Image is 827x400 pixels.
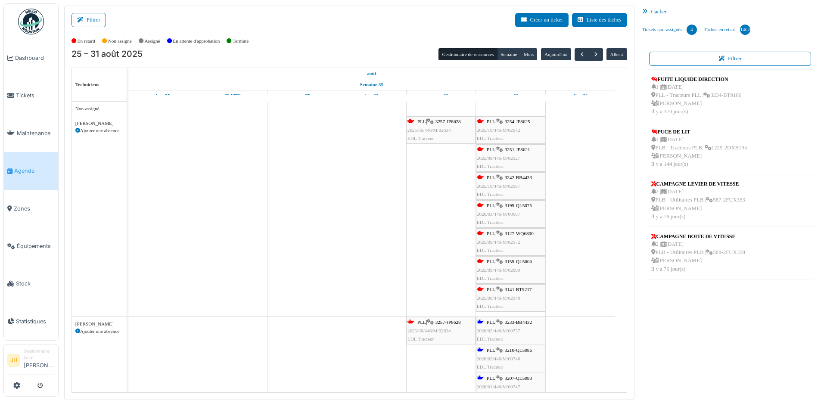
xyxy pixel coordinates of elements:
[649,73,744,118] a: FUITE LIQUIDE DIRECTION 1 |[DATE] PLL - Tracteurs PLL |3234-BT9186 [PERSON_NAME]Il y a 370 jour(s)
[487,175,495,180] span: PLL
[477,328,520,333] span: 2026/03/446/M/00757
[72,49,143,59] h2: 25 – 31 août 2025
[487,319,495,325] span: PLL
[435,319,461,325] span: 3257-JP8628
[24,348,55,373] li: [PERSON_NAME]
[520,48,538,60] button: Mois
[572,13,627,27] button: Liste des tâches
[477,346,544,371] div: |
[407,328,451,333] span: 2025/06/446/M/02634
[477,174,544,198] div: |
[7,348,55,375] a: JH Gestionnaire local[PERSON_NAME]
[505,119,530,124] span: 3254-JP8625
[477,257,544,282] div: |
[75,127,123,134] div: Ajouter une absence
[417,319,426,325] span: PLL
[501,90,521,101] a: 30 août 2025
[477,248,503,253] span: EDL Tracteur
[15,54,55,62] span: Dashboard
[363,90,381,101] a: 28 août 2025
[687,25,697,35] div: 4
[575,48,589,61] button: Précédent
[487,147,495,152] span: PLL
[651,233,745,240] div: CAMPAGNE BOITE DE VITESSE
[407,336,434,341] span: EDL Tracteur
[7,354,20,367] li: JH
[477,146,544,171] div: |
[477,183,520,189] span: 2025/10/446/M/02987
[477,285,544,310] div: |
[477,318,544,343] div: |
[24,348,55,361] div: Gestionnaire local
[487,287,495,292] span: PLL
[700,18,754,41] a: Tâches en retard
[487,375,495,381] span: PLL
[477,229,544,254] div: |
[477,164,503,169] span: EDL Tracteur
[651,128,747,136] div: PUCE DE LIT
[477,336,503,341] span: EDL Tracteur
[477,136,503,141] span: EDL Tracteur
[740,25,750,35] div: 1462
[477,192,503,197] span: EDL Tracteur
[487,119,495,124] span: PLL
[75,320,123,328] div: [PERSON_NAME]
[505,319,532,325] span: 3233-BB4432
[477,267,520,273] span: 2025/09/446/M/02899
[407,136,434,141] span: EDL Tracteur
[505,147,530,152] span: 3251-JP8621
[477,239,520,245] span: 2025/09/446/M/02972
[651,180,745,188] div: CAMPAGNE LEVIER DE VITESSE
[649,178,747,223] a: CAMPAGNE LEVIER DE VITESSE 2 |[DATE] PLB - Utilitaires PLB |587-2FUX353 [PERSON_NAME]Il y a 76 jo...
[505,175,532,180] span: 3242-BB4433
[407,318,475,343] div: |
[16,317,55,326] span: Statistiques
[17,242,55,250] span: Équipements
[222,90,243,101] a: 26 août 2025
[4,190,58,227] a: Zones
[505,375,532,381] span: 3207-QL5083
[649,52,811,66] button: Filtrer
[589,48,603,61] button: Suivant
[505,203,532,208] span: 3199-QL5075
[541,48,571,60] button: Aujourd'hui
[651,188,745,221] div: 2 | [DATE] PLB - Utilitaires PLB | 587-2FUX353 [PERSON_NAME] Il y a 76 jour(s)
[477,202,544,226] div: |
[292,90,312,101] a: 27 août 2025
[16,91,55,99] span: Tickets
[108,37,132,45] label: Non assigné
[432,90,451,101] a: 29 août 2025
[571,90,590,101] a: 31 août 2025
[417,119,426,124] span: PLL
[75,328,123,335] div: Ajouter une absence
[365,68,378,79] a: 25 août 2025
[233,37,249,45] label: Terminé
[487,231,495,236] span: PLL
[407,127,451,133] span: 2025/06/446/M/02634
[75,120,123,127] div: [PERSON_NAME]
[515,13,569,27] button: Créer un ticket
[358,79,386,90] a: Semaine 35
[14,205,55,213] span: Zones
[4,77,58,114] a: Tickets
[651,136,747,169] div: 1 | [DATE] PLB - Tracteurs PLB | 1229-2DXB195 [PERSON_NAME] Il y a 144 jour(s)
[606,48,627,60] button: Aller à
[4,227,58,265] a: Équipements
[477,155,520,161] span: 2025/08/446/M/02927
[497,48,521,60] button: Semaine
[505,347,532,353] span: 3210-QL5086
[407,118,475,143] div: |
[4,115,58,152] a: Maintenance
[4,39,58,77] a: Dashboard
[639,18,700,41] a: Tickets non-assignés
[477,211,520,217] span: 2026/03/446/M/00687
[477,392,503,397] span: EDL Tracteur
[4,303,58,340] a: Statistiques
[477,118,544,143] div: |
[75,82,99,87] span: Techniciens
[438,48,497,60] button: Gestionnaire de ressources
[651,75,742,83] div: FUITE LIQUIDE DIRECTION
[477,304,503,309] span: EDL Tracteur
[17,129,55,137] span: Maintenance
